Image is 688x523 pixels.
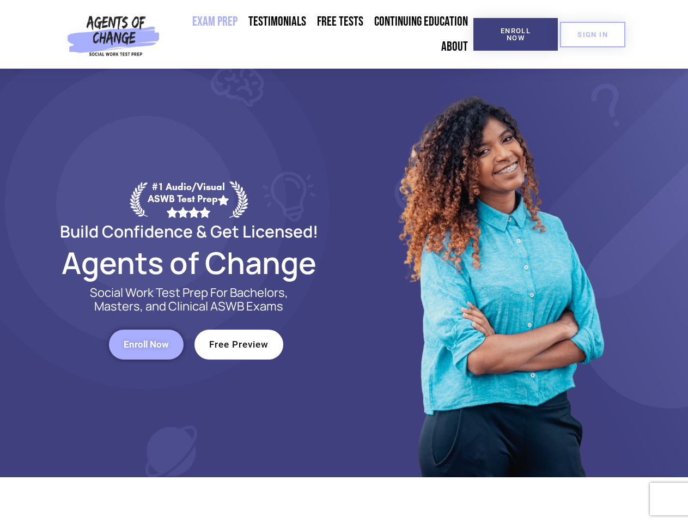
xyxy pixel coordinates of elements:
h2: Build Confidence & Get Licensed! [34,223,344,239]
span: SIGN IN [577,31,608,38]
a: Testimonials [243,9,312,34]
a: Free Tests [312,9,369,34]
a: SIGN IN [560,22,625,47]
span: Enroll Now [491,27,540,41]
div: #1 Audio/Visual ASWB Test Prep [148,181,229,217]
a: Continuing Education [369,9,473,34]
a: Free Preview [194,330,283,360]
span: Enroll Now [124,340,169,349]
a: Enroll Now [109,330,184,360]
a: Enroll Now [473,18,558,51]
span: Free Preview [209,340,269,349]
nav: Menu [164,9,473,59]
a: About [436,34,473,59]
h2: Agents of Change [34,250,344,275]
p: Social Work Test Prep For Bachelors, Masters, and Clinical ASWB Exams [77,286,301,313]
a: Exam Prep [187,9,243,34]
img: Website Image 1 (1) [391,69,608,477]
